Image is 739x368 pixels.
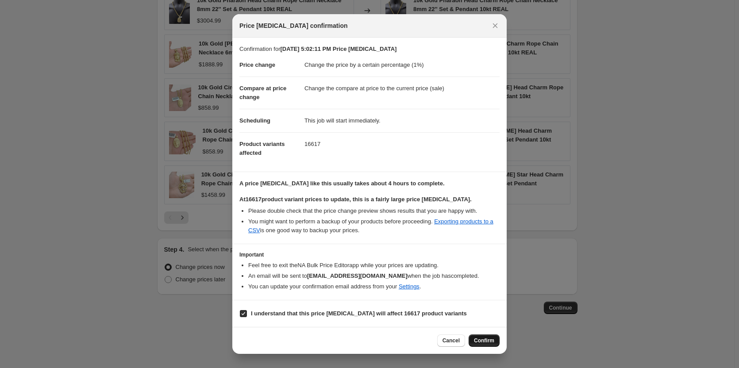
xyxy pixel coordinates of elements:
button: Confirm [469,334,500,347]
b: [EMAIL_ADDRESS][DOMAIN_NAME] [307,272,408,279]
span: Price [MEDICAL_DATA] confirmation [239,21,348,30]
h3: Important [239,251,500,258]
b: [DATE] 5:02:11 PM Price [MEDICAL_DATA] [280,46,396,52]
li: Feel free to exit the NA Bulk Price Editor app while your prices are updating. [248,261,500,270]
dd: 16617 [304,132,500,156]
b: At 16617 product variant prices to update, this is a fairly large price [MEDICAL_DATA]. [239,196,472,203]
a: Exporting products to a CSV [248,218,493,234]
span: Price change [239,61,275,68]
span: Confirm [474,337,494,344]
b: A price [MEDICAL_DATA] like this usually takes about 4 hours to complete. [239,180,445,187]
li: You might want to perform a backup of your products before proceeding. is one good way to backup ... [248,217,500,235]
span: Product variants affected [239,141,285,156]
dd: This job will start immediately. [304,109,500,132]
li: You can update your confirmation email address from your . [248,282,500,291]
button: Cancel [437,334,465,347]
b: I understand that this price [MEDICAL_DATA] will affect 16617 product variants [251,310,467,317]
li: An email will be sent to when the job has completed . [248,272,500,280]
p: Confirmation for [239,45,500,54]
span: Compare at price change [239,85,286,100]
li: Please double check that the price change preview shows results that you are happy with. [248,207,500,215]
button: Close [489,19,501,32]
a: Settings [399,283,420,290]
span: Scheduling [239,117,270,124]
dd: Change the compare at price to the current price (sale) [304,77,500,100]
span: Cancel [443,337,460,344]
dd: Change the price by a certain percentage (1%) [304,54,500,77]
